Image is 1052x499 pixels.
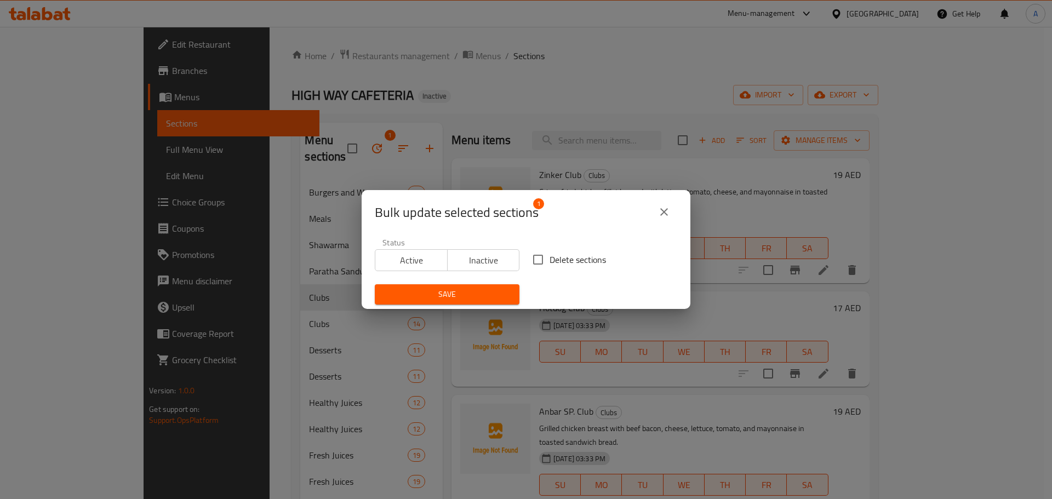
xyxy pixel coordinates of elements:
button: close [651,199,677,225]
span: Active [380,253,443,268]
span: Selected section count [375,204,539,221]
button: Inactive [447,249,520,271]
span: Save [384,288,511,301]
span: Inactive [452,253,516,268]
button: Active [375,249,448,271]
button: Save [375,284,519,305]
span: Delete sections [550,253,606,266]
span: 1 [533,198,544,209]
